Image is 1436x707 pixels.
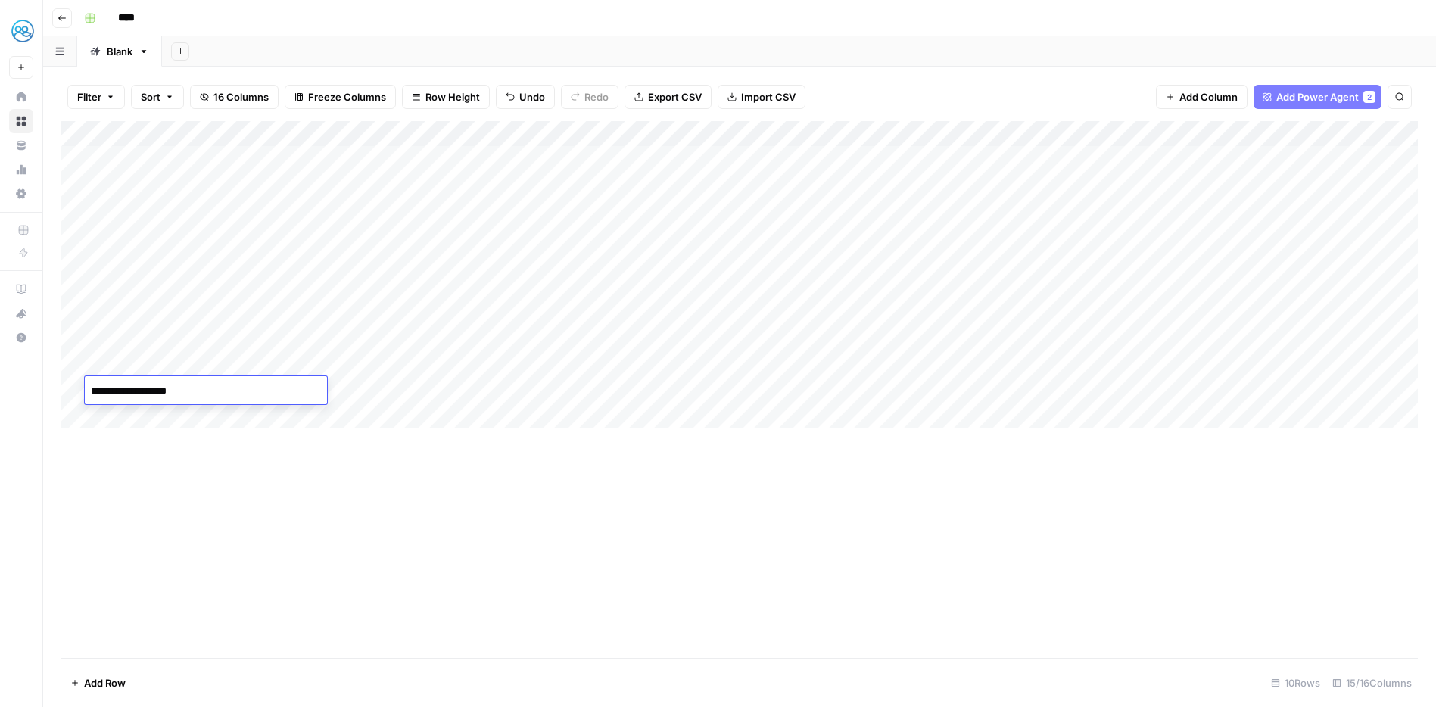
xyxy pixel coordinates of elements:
a: Usage [9,157,33,182]
button: Add Power Agent2 [1254,85,1381,109]
button: 16 Columns [190,85,279,109]
span: 16 Columns [213,89,269,104]
button: Import CSV [718,85,805,109]
button: Sort [131,85,184,109]
button: Workspace: MyHealthTeam [9,12,33,50]
div: 10 Rows [1265,671,1326,695]
span: Add Row [84,675,126,690]
span: 2 [1367,91,1372,103]
a: Settings [9,182,33,206]
button: Undo [496,85,555,109]
div: Blank [107,44,132,59]
button: Add Column [1156,85,1248,109]
div: What's new? [10,302,33,325]
button: Add Row [61,671,135,695]
span: Row Height [425,89,480,104]
button: Freeze Columns [285,85,396,109]
button: Redo [561,85,618,109]
button: Export CSV [625,85,712,109]
div: 15/16 Columns [1326,671,1418,695]
a: Blank [77,36,162,67]
button: Row Height [402,85,490,109]
a: Your Data [9,133,33,157]
a: Home [9,85,33,109]
div: 2 [1363,91,1375,103]
span: Export CSV [648,89,702,104]
button: Help + Support [9,325,33,350]
span: Filter [77,89,101,104]
span: Redo [584,89,609,104]
span: Add Column [1179,89,1238,104]
span: Freeze Columns [308,89,386,104]
button: What's new? [9,301,33,325]
span: Add Power Agent [1276,89,1359,104]
button: Filter [67,85,125,109]
span: Import CSV [741,89,796,104]
a: Browse [9,109,33,133]
a: AirOps Academy [9,277,33,301]
img: MyHealthTeam Logo [9,17,36,45]
span: Undo [519,89,545,104]
span: Sort [141,89,160,104]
